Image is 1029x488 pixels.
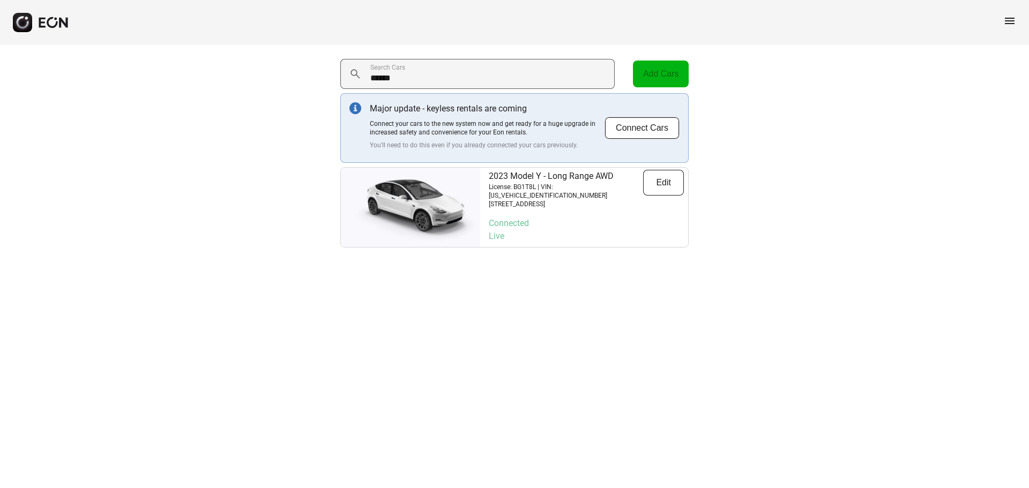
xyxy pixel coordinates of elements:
[370,141,605,149] p: You'll need to do this even if you already connected your cars previously.
[341,172,480,242] img: car
[370,63,405,72] label: Search Cars
[489,217,684,230] p: Connected
[349,102,361,114] img: info
[605,117,680,139] button: Connect Cars
[489,200,643,208] p: [STREET_ADDRESS]
[370,119,605,137] p: Connect your cars to the new system now and get ready for a huge upgrade in increased safety and ...
[370,102,605,115] p: Major update - keyless rentals are coming
[643,170,684,196] button: Edit
[489,170,643,183] p: 2023 Model Y - Long Range AWD
[489,183,643,200] p: License: BG1T8L | VIN: [US_VEHICLE_IDENTIFICATION_NUMBER]
[489,230,684,243] p: Live
[1003,14,1016,27] span: menu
